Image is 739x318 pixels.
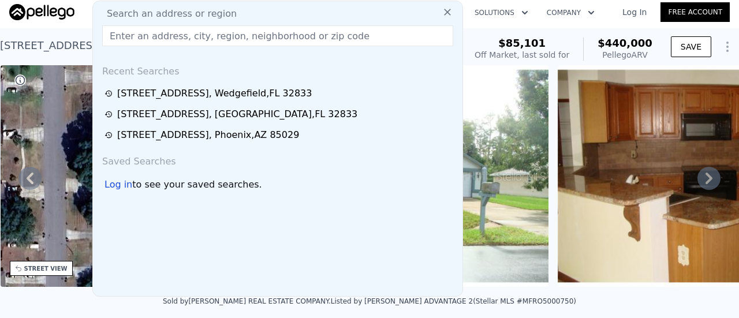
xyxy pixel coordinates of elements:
a: [STREET_ADDRESS], [GEOGRAPHIC_DATA],FL 32833 [104,107,454,121]
div: Recent Searches [98,55,458,83]
button: Solutions [465,2,538,23]
div: Saved Searches [98,145,458,173]
div: [STREET_ADDRESS] , Wedgefield , FL 32833 [117,87,312,100]
button: Company [538,2,604,23]
div: Off Market, last sold for [475,49,569,61]
div: STREET VIEW [24,264,68,273]
img: Pellego [9,4,74,20]
a: Log In [609,6,660,18]
div: [STREET_ADDRESS] , [GEOGRAPHIC_DATA] , FL 32833 [117,107,357,121]
div: Log in [104,178,132,192]
a: [STREET_ADDRESS], Phoenix,AZ 85029 [104,128,454,142]
div: [STREET_ADDRESS] , Phoenix , AZ 85029 [117,128,299,142]
span: to see your saved searches. [132,178,262,192]
span: $440,000 [598,37,652,49]
div: Pellego ARV [598,49,652,61]
a: [STREET_ADDRESS], Wedgefield,FL 32833 [104,87,454,100]
a: Free Account [660,2,730,22]
input: Enter an address, city, region, neighborhood or zip code [102,25,453,46]
button: Show Options [716,35,739,58]
span: $85,101 [498,37,546,49]
div: Sold by [PERSON_NAME] REAL ESTATE COMPANY . [163,297,331,305]
button: SAVE [671,36,711,57]
span: Search an address or region [98,7,237,21]
div: Listed by [PERSON_NAME] ADVANTAGE 2 (Stellar MLS #MFRO5000750) [331,297,576,305]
